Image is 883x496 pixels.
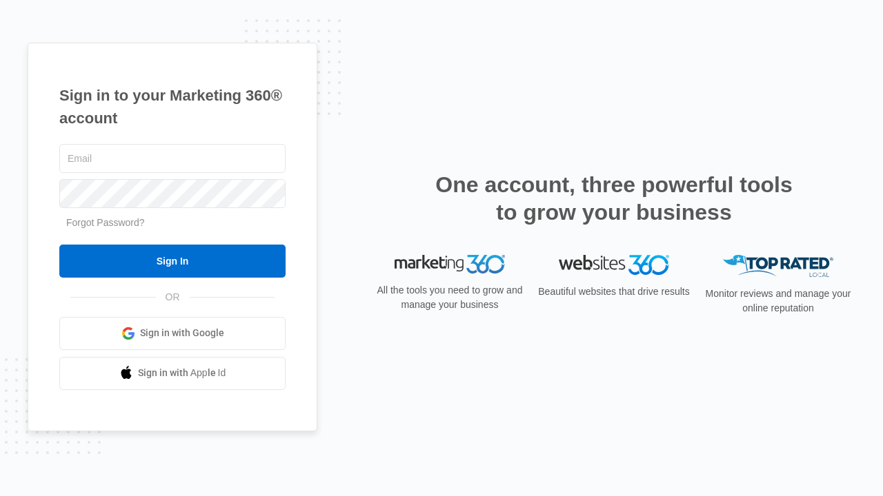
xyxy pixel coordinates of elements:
[395,255,505,274] img: Marketing 360
[138,366,226,380] span: Sign in with Apple Id
[701,287,855,316] p: Monitor reviews and manage your online reputation
[59,357,286,390] a: Sign in with Apple Id
[373,283,527,312] p: All the tools you need to grow and manage your business
[66,217,145,228] a: Forgot Password?
[59,84,286,130] h1: Sign in to your Marketing 360® account
[723,255,833,278] img: Top Rated Local
[59,144,286,173] input: Email
[537,285,691,299] p: Beautiful websites that drive results
[559,255,669,275] img: Websites 360
[140,326,224,340] span: Sign in with Google
[431,171,797,226] h2: One account, three powerful tools to grow your business
[156,290,190,304] span: OR
[59,317,286,350] a: Sign in with Google
[59,245,286,278] input: Sign In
